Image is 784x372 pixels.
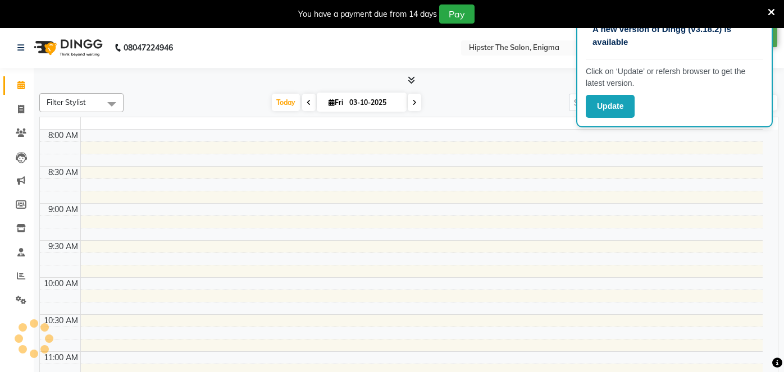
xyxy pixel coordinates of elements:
[42,278,80,290] div: 10:00 AM
[29,32,106,63] img: logo
[46,204,80,215] div: 9:00 AM
[586,95,635,118] button: Update
[298,8,437,20] div: You have a payment due from 14 days
[346,94,402,111] input: 2025-10-03
[47,98,86,107] span: Filter Stylist
[46,130,80,141] div: 8:00 AM
[42,315,80,327] div: 10:30 AM
[46,167,80,178] div: 8:30 AM
[569,94,667,111] input: Search Appointment
[592,23,756,48] p: A new version of Dingg (v3.18.2) is available
[42,352,80,364] div: 11:00 AM
[272,94,300,111] span: Today
[326,98,346,107] span: Fri
[124,32,173,63] b: 08047224946
[586,66,763,89] p: Click on ‘Update’ or refersh browser to get the latest version.
[439,4,475,24] button: Pay
[46,241,80,252] div: 9:30 AM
